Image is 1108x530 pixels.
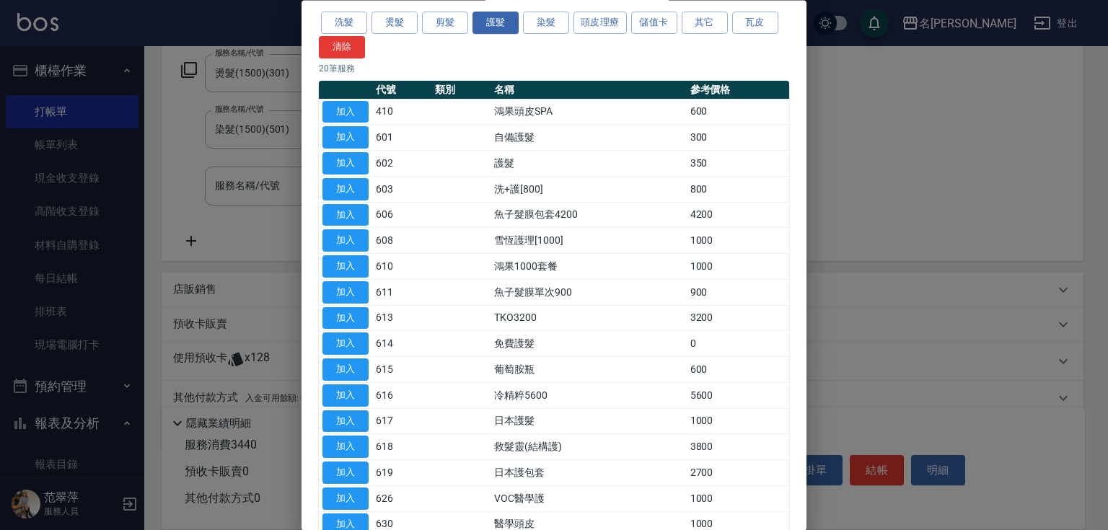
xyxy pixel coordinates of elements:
[372,151,431,177] td: 602
[687,434,789,460] td: 3800
[491,434,687,460] td: 救髮靈(結構護)
[687,151,789,177] td: 350
[322,281,369,304] button: 加入
[687,203,789,229] td: 4200
[322,333,369,355] button: 加入
[491,203,687,229] td: 魚子髮膜包套4200
[491,331,687,357] td: 免費護髮
[491,228,687,254] td: 雪恆護理[1000]
[372,254,431,280] td: 610
[321,12,367,35] button: 洗髮
[491,280,687,306] td: 魚子髮膜單次900
[687,383,789,409] td: 5600
[372,81,431,100] th: 代號
[322,230,369,252] button: 加入
[687,331,789,357] td: 0
[687,81,789,100] th: 參考價格
[371,12,418,35] button: 燙髮
[319,62,789,75] p: 20 筆服務
[472,12,519,35] button: 護髮
[372,357,431,383] td: 615
[319,36,365,58] button: 清除
[372,125,431,151] td: 601
[687,228,789,254] td: 1000
[372,306,431,332] td: 613
[687,306,789,332] td: 3200
[372,100,431,125] td: 410
[687,460,789,486] td: 2700
[687,177,789,203] td: 800
[732,12,778,35] button: 瓦皮
[322,204,369,226] button: 加入
[322,436,369,459] button: 加入
[372,383,431,409] td: 616
[372,177,431,203] td: 603
[491,460,687,486] td: 日本護包套
[322,101,369,123] button: 加入
[322,487,369,510] button: 加入
[491,409,687,435] td: 日本護髮
[491,486,687,512] td: VOC醫學護
[491,81,687,100] th: 名稱
[372,228,431,254] td: 608
[491,254,687,280] td: 鴻果1000套餐
[322,359,369,381] button: 加入
[491,151,687,177] td: 護髮
[491,306,687,332] td: TKO3200
[491,383,687,409] td: 冷精粹5600
[687,125,789,151] td: 300
[372,203,431,229] td: 606
[682,12,728,35] button: 其它
[372,331,431,357] td: 614
[491,177,687,203] td: 洗+護[800]
[687,100,789,125] td: 600
[372,280,431,306] td: 611
[322,256,369,278] button: 加入
[372,409,431,435] td: 617
[491,357,687,383] td: 葡萄胺瓶
[431,81,491,100] th: 類別
[322,410,369,433] button: 加入
[322,153,369,175] button: 加入
[322,178,369,200] button: 加入
[687,486,789,512] td: 1000
[687,357,789,383] td: 600
[422,12,468,35] button: 剪髮
[372,486,431,512] td: 626
[322,307,369,330] button: 加入
[372,460,431,486] td: 619
[372,434,431,460] td: 618
[523,12,569,35] button: 染髮
[491,125,687,151] td: 自備護髮
[687,409,789,435] td: 1000
[322,384,369,407] button: 加入
[631,12,677,35] button: 儲值卡
[322,127,369,149] button: 加入
[573,12,627,35] button: 頭皮理療
[322,462,369,485] button: 加入
[687,280,789,306] td: 900
[491,100,687,125] td: 鴻果頭皮SPA
[687,254,789,280] td: 1000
